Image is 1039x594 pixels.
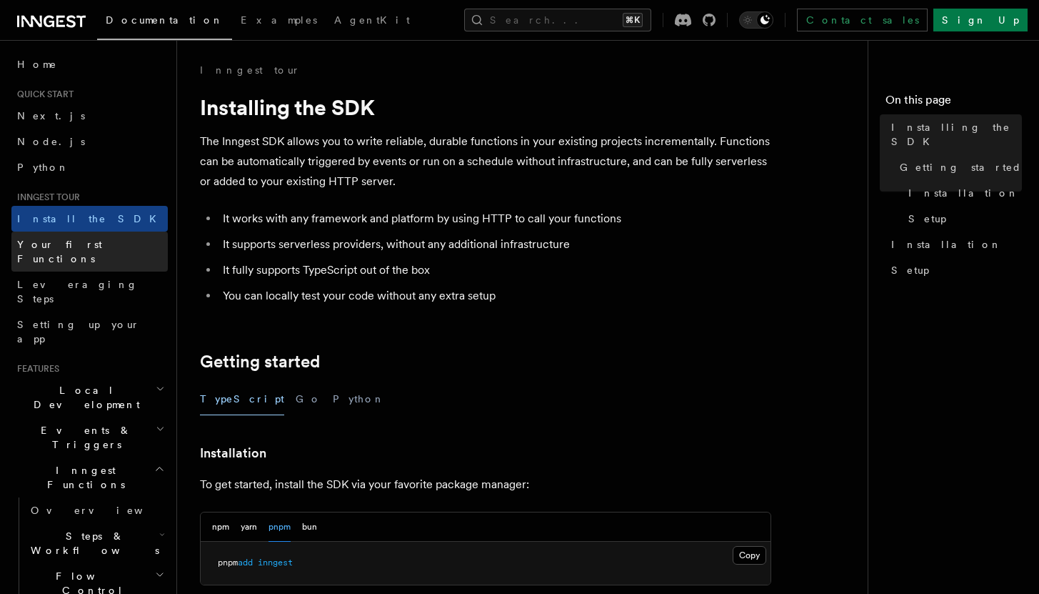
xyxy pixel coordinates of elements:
button: yarn [241,513,257,542]
span: Installation [891,237,1002,252]
button: bun [302,513,317,542]
span: Installing the SDK [891,120,1022,149]
a: Your first Functions [11,232,168,272]
span: add [238,558,253,568]
a: Setup [885,257,1022,283]
span: Local Development [11,383,156,412]
a: Next.js [11,103,168,129]
span: Install the SDK [17,213,165,224]
h4: On this page [885,91,1022,114]
button: Copy [733,546,766,565]
a: Installation [885,232,1022,257]
span: Node.js [17,136,85,147]
button: Inngest Functions [11,457,168,498]
a: Inngest tour [200,63,300,77]
span: Inngest tour [11,192,80,203]
button: Toggle dark mode [739,11,773,29]
span: Features [11,363,59,375]
li: It works with any framework and platform by using HTTP to call your functions [219,209,771,229]
button: npm [212,513,229,542]
a: Getting started [894,154,1022,180]
button: TypeScript [200,383,284,415]
a: AgentKit [326,4,418,39]
button: Events & Triggers [11,417,168,457]
span: Installation [908,186,1019,200]
p: To get started, install the SDK via your favorite package manager: [200,475,771,495]
span: pnpm [218,558,238,568]
span: Overview [31,505,178,516]
span: Inngest Functions [11,463,154,492]
a: Node.js [11,129,168,154]
button: pnpm [268,513,291,542]
a: Leveraging Steps [11,272,168,312]
span: Steps & Workflows [25,529,159,558]
button: Local Development [11,377,168,417]
a: Home [11,51,168,77]
a: Python [11,154,168,180]
span: Setup [891,263,929,277]
button: Search...⌘K [464,9,651,31]
span: inngest [258,558,293,568]
a: Setup [903,206,1022,232]
span: Python [17,162,69,173]
a: Install the SDK [11,206,168,232]
kbd: ⌘K [623,13,643,27]
span: Your first Functions [17,239,102,264]
span: Setting up your app [17,319,140,345]
span: Documentation [106,14,224,26]
li: It supports serverless providers, without any additional infrastructure [219,234,771,254]
a: Setting up your app [11,312,168,352]
li: You can locally test your code without any extra setup [219,286,771,306]
p: The Inngest SDK allows you to write reliable, durable functions in your existing projects increme... [200,132,771,192]
a: Contact sales [797,9,928,31]
a: Getting started [200,352,320,372]
a: Examples [232,4,326,39]
a: Documentation [97,4,232,40]
span: Quick start [11,89,74,100]
span: Next.js [17,110,85,122]
span: Examples [241,14,317,26]
span: Home [17,57,57,71]
span: AgentKit [334,14,410,26]
a: Installation [903,180,1022,206]
button: Python [333,383,385,415]
a: Installation [200,443,266,463]
span: Setup [908,212,946,226]
button: Steps & Workflows [25,523,168,563]
span: Leveraging Steps [17,279,138,305]
span: Events & Triggers [11,423,156,452]
button: Go [296,383,321,415]
span: Getting started [900,160,1022,174]
li: It fully supports TypeScript out of the box [219,260,771,280]
a: Sign Up [933,9,1028,31]
a: Installing the SDK [885,114,1022,154]
h1: Installing the SDK [200,94,771,120]
a: Overview [25,498,168,523]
